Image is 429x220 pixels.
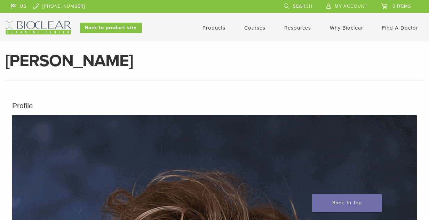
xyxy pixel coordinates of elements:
a: Why Bioclear [330,25,363,31]
a: Resources [284,25,311,31]
a: Find A Doctor [382,25,418,31]
h5: Profile [12,100,417,111]
a: Courses [244,25,265,31]
a: Back To Top [312,194,382,212]
a: Products [202,25,225,31]
span: 0 items [392,3,411,9]
a: Back to product site [80,23,142,33]
img: Bioclear [6,21,71,34]
span: My Account [335,3,367,9]
h1: [PERSON_NAME] [5,53,424,69]
span: Search [293,3,312,9]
